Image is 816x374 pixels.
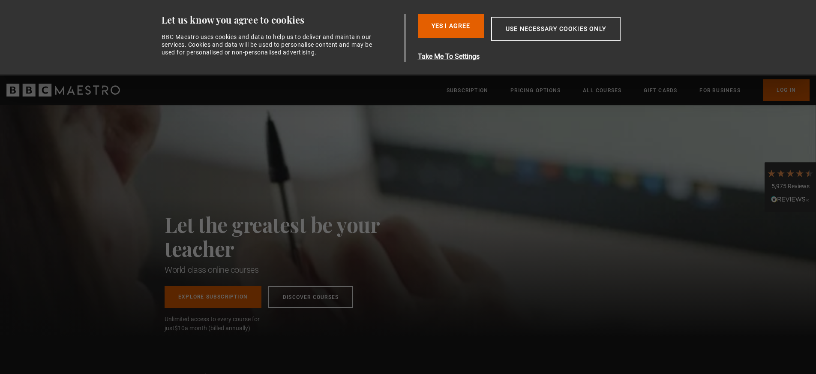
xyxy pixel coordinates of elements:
button: Yes I Agree [418,14,484,38]
button: Use necessary cookies only [491,17,621,41]
span: Unlimited access to every course for just a month (billed annually) [165,315,280,333]
h1: World-class online courses [165,264,417,276]
div: Let us know you agree to cookies [162,14,402,26]
div: 5,975 ReviewsRead All Reviews [765,162,816,212]
a: Explore Subscription [165,286,261,308]
button: Take Me To Settings [418,51,661,62]
svg: BBC Maestro [6,84,120,97]
div: Read All Reviews [767,195,814,205]
a: All Courses [583,86,621,95]
a: Subscription [447,86,488,95]
div: 4.7 Stars [767,169,814,178]
a: Log In [763,79,810,101]
span: $10 [174,325,185,332]
h2: Let the greatest be your teacher [165,212,417,260]
a: Pricing Options [510,86,561,95]
div: 5,975 Reviews [767,182,814,191]
img: REVIEWS.io [771,196,810,202]
div: BBC Maestro uses cookies and data to help us to deliver and maintain our services. Cookies and da... [162,33,378,57]
a: For business [699,86,740,95]
nav: Primary [447,79,810,101]
a: Discover Courses [268,286,353,308]
a: Gift Cards [644,86,677,95]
